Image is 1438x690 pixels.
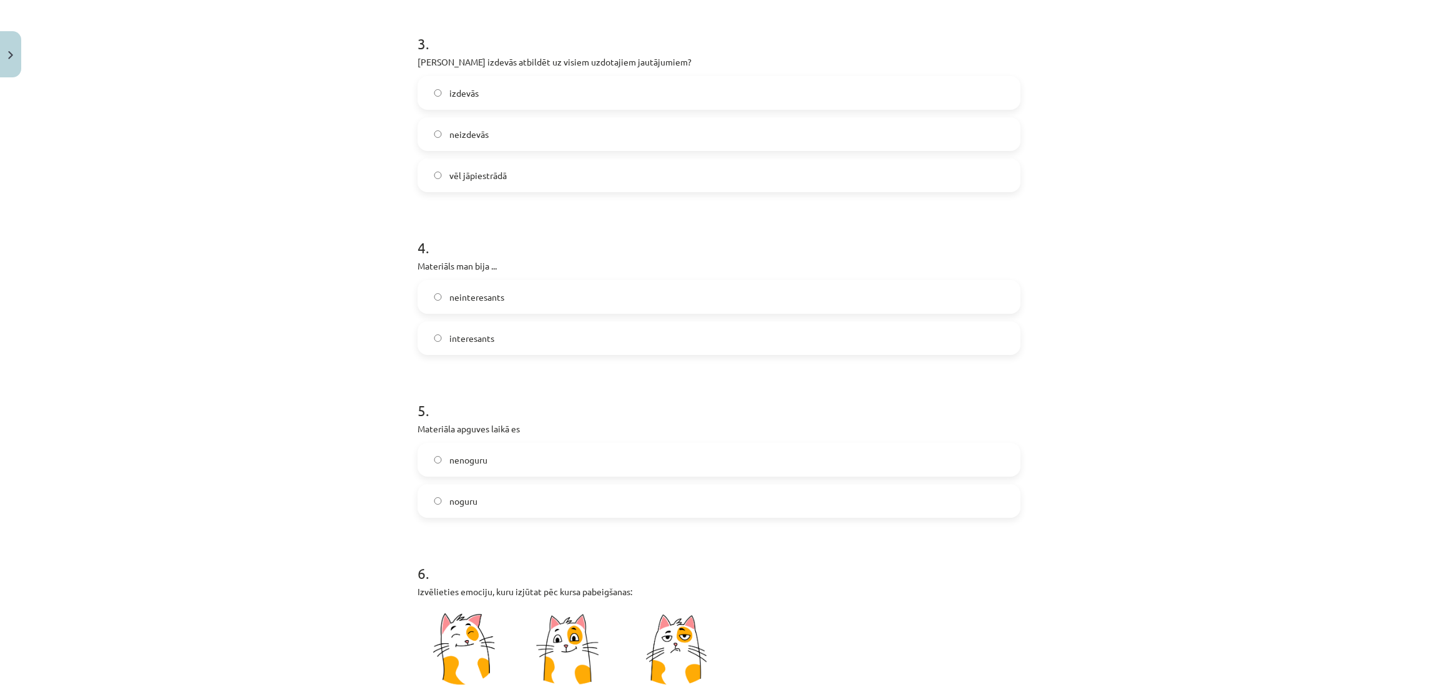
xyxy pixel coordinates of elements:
h1: 3 . [418,13,1020,52]
p: Materiāls man bija ... [418,260,1020,273]
p: Izvēlieties emociju, kuru izjūtat pēc kursa pabeigšanas: [418,585,1020,598]
span: izdevās [449,87,479,100]
span: vēl jāpiestrādā [449,169,507,182]
input: izdevās [434,89,442,97]
span: interesants [449,332,494,345]
span: nenoguru [449,454,487,467]
span: neizdevās [449,128,489,141]
h1: 5 . [418,380,1020,419]
input: vēl jāpiestrādā [434,172,442,180]
input: interesants [434,334,442,343]
h1: 6 . [418,543,1020,581]
input: neizdevās [434,130,442,138]
input: nenoguru [434,456,442,464]
h1: 4 . [418,217,1020,256]
img: icon-close-lesson-0947bae3869378f0d4975bcd49f059093ad1ed9edebbc8119c70593378902aed.svg [8,51,13,59]
input: neinteresants [434,293,442,301]
p: [PERSON_NAME] izdevās atbildēt uz visiem uzdotajiem jautājumiem? [418,56,1020,69]
input: noguru [434,497,442,505]
span: noguru [449,495,477,508]
p: Materiāla apguves laikā es [418,422,1020,435]
span: neinteresants [449,291,504,304]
